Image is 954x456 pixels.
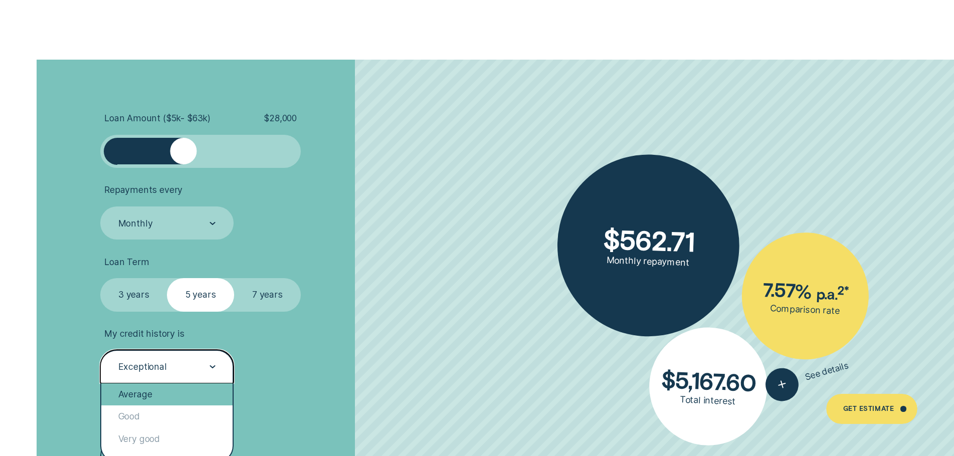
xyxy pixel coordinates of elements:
[167,278,234,312] label: 5 years
[104,113,211,124] span: Loan Amount ( $5k - $63k )
[101,405,232,427] div: Good
[264,113,297,124] span: $ 28,000
[118,218,153,229] div: Monthly
[104,184,182,195] span: Repayments every
[234,278,301,312] label: 7 years
[826,394,917,424] a: Get Estimate
[104,257,149,268] span: Loan Term
[104,328,184,339] span: My credit history is
[804,360,850,383] span: See details
[118,361,167,372] div: Exceptional
[761,349,853,405] button: See details
[101,427,232,449] div: Very good
[101,383,232,405] div: Average
[100,278,167,312] label: 3 years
